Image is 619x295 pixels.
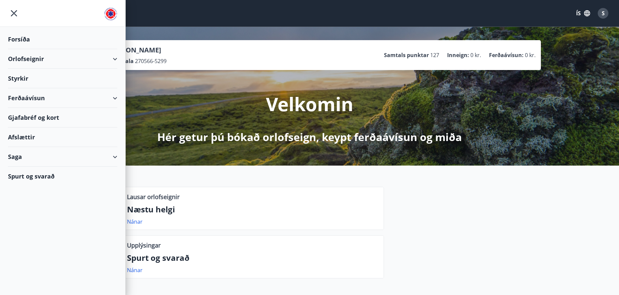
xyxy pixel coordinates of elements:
[8,127,117,147] div: Afslættir
[127,204,378,215] p: Næstu helgi
[127,241,161,250] p: Upplýsingar
[127,252,378,263] p: Spurt og svarað
[107,45,167,55] p: [PERSON_NAME]
[8,30,117,49] div: Forsíða
[384,51,429,59] p: Samtals punktar
[8,88,117,108] div: Ferðaávísun
[489,51,524,59] p: Ferðaávísun :
[447,51,469,59] p: Inneign :
[127,266,143,274] a: Nánar
[430,51,439,59] span: 127
[595,5,611,21] button: S
[8,49,117,69] div: Orlofseignir
[266,91,353,116] p: Velkomin
[602,10,605,17] span: S
[127,192,180,201] p: Lausar orlofseignir
[135,57,167,65] span: 270566-5299
[8,69,117,88] div: Styrkir
[8,167,117,186] div: Spurt og svarað
[8,108,117,127] div: Gjafabréf og kort
[470,51,481,59] span: 0 kr.
[104,7,117,21] img: union_logo
[8,147,117,167] div: Saga
[127,218,143,225] a: Nánar
[8,7,20,19] button: menu
[525,51,536,59] span: 0 kr.
[572,7,594,19] button: ÍS
[157,130,462,144] p: Hér getur þú bókað orlofseign, keypt ferðaávísun og miða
